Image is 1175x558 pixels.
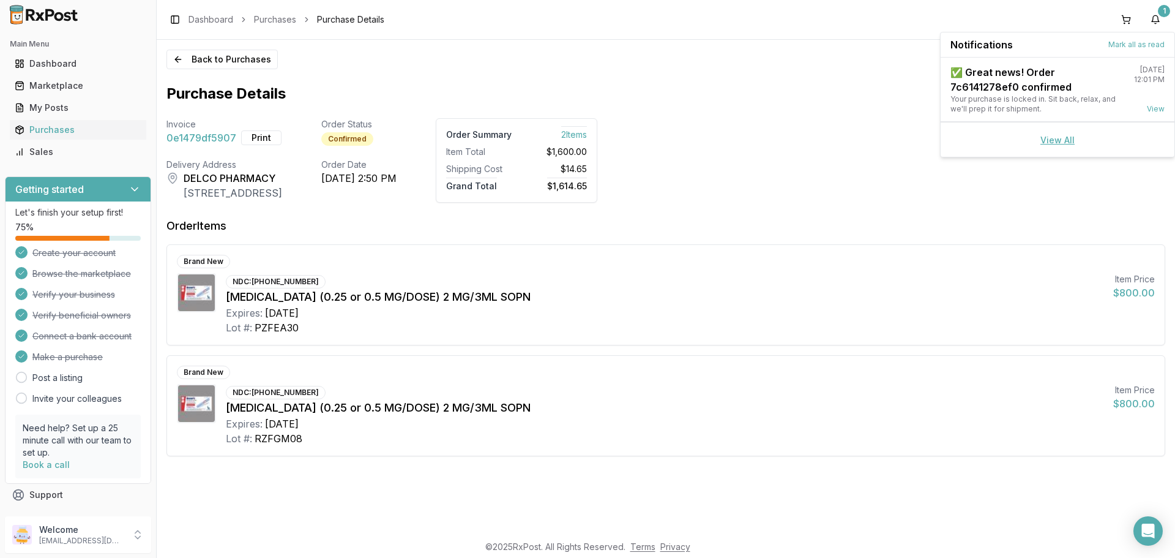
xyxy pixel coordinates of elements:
span: Grand Total [446,178,497,191]
p: Need help? Set up a 25 minute call with our team to set up. [23,422,133,459]
a: Post a listing [32,372,83,384]
div: Shipping Cost [446,163,512,175]
div: [MEDICAL_DATA] (0.25 or 0.5 MG/DOSE) 2 MG/3ML SOPN [226,399,1103,417]
div: [DATE] [265,306,299,320]
span: 0e1479df5907 [166,130,236,145]
button: Mark all as read [1108,40,1165,50]
p: [EMAIL_ADDRESS][DOMAIN_NAME] [39,536,124,546]
img: User avatar [12,525,32,545]
div: DELCO PHARMACY [184,171,282,186]
div: [STREET_ADDRESS] [184,186,282,200]
span: Feedback [29,511,71,523]
button: Sales [5,142,151,162]
div: Delivery Address [166,159,282,171]
div: Dashboard [15,58,141,70]
div: Marketplace [15,80,141,92]
span: Create your account [32,247,116,259]
p: Welcome [39,524,124,536]
div: $1,600.00 [521,146,587,158]
img: Ozempic (0.25 or 0.5 MG/DOSE) 2 MG/3ML SOPN [178,274,215,311]
span: 2 Item s [561,126,587,140]
div: [DATE] [265,417,299,431]
a: Dashboard [188,13,233,26]
button: Marketplace [5,76,151,96]
div: Lot #: [226,320,252,335]
img: Ozempic (0.25 or 0.5 MG/DOSE) 2 MG/3ML SOPN [178,385,215,422]
a: Terms [630,541,655,552]
div: Expires: [226,306,263,320]
div: My Posts [15,102,141,114]
a: Dashboard [10,53,146,75]
h2: Main Menu [10,39,146,49]
div: Order Summary [446,129,512,141]
button: Print [241,130,282,145]
a: My Posts [10,97,146,119]
div: ✅ Great news! Order 7c6141278ef0 confirmed [950,65,1124,94]
span: Browse the marketplace [32,268,131,280]
a: Marketplace [10,75,146,97]
div: Confirmed [321,132,373,146]
span: Verify beneficial owners [32,309,131,322]
span: Verify your business [32,288,115,301]
p: Let's finish your setup first! [15,206,141,219]
button: Support [5,484,151,506]
div: PZFEA30 [255,320,299,335]
a: View [1147,104,1165,114]
div: Open Intercom Messenger [1133,516,1163,546]
button: Back to Purchases [166,50,278,69]
div: $14.65 [521,163,587,175]
a: Purchases [10,119,146,141]
a: View All [1040,135,1075,145]
div: $800.00 [1113,285,1155,300]
div: Brand New [177,366,230,379]
span: Make a purchase [32,351,103,363]
div: Item Price [1113,384,1155,396]
div: 1 [1158,5,1170,17]
button: My Posts [5,98,151,118]
span: Purchase Details [317,13,384,26]
div: Expires: [226,417,263,431]
span: Notifications [950,37,1013,52]
img: RxPost Logo [5,5,83,25]
div: [DATE] [1140,65,1165,75]
div: Lot #: [226,431,252,446]
div: $800.00 [1113,396,1155,411]
div: Your purchase is locked in. Sit back, relax, and we'll prep it for shipment. [950,94,1124,114]
a: Invite your colleagues [32,393,122,405]
h3: Getting started [15,182,84,197]
h1: Purchase Details [166,84,1165,104]
button: Purchases [5,120,151,140]
div: Invoice [166,118,282,130]
button: Feedback [5,506,151,528]
div: [MEDICAL_DATA] (0.25 or 0.5 MG/DOSE) 2 MG/3ML SOPN [226,288,1103,306]
a: Purchases [254,13,296,26]
div: Item Price [1113,273,1155,285]
a: Book a call [23,459,70,470]
span: 75 % [15,221,34,233]
div: 12:01 PM [1134,75,1165,85]
div: Order Date [321,159,397,171]
div: Purchases [15,124,141,136]
nav: breadcrumb [188,13,384,26]
div: Order Status [321,118,397,130]
button: Dashboard [5,54,151,74]
div: [DATE] 2:50 PM [321,171,397,186]
div: Item Total [446,146,512,158]
div: RZFGM08 [255,431,302,446]
div: Brand New [177,255,230,268]
div: NDC: [PHONE_NUMBER] [226,275,326,288]
button: 1 [1146,10,1165,29]
span: Connect a bank account [32,330,132,342]
div: Order Items [166,217,226,235]
div: Sales [15,146,141,158]
a: Privacy [660,541,690,552]
div: NDC: [PHONE_NUMBER] [226,386,326,399]
a: Sales [10,141,146,163]
span: $1,614.65 [547,178,587,191]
